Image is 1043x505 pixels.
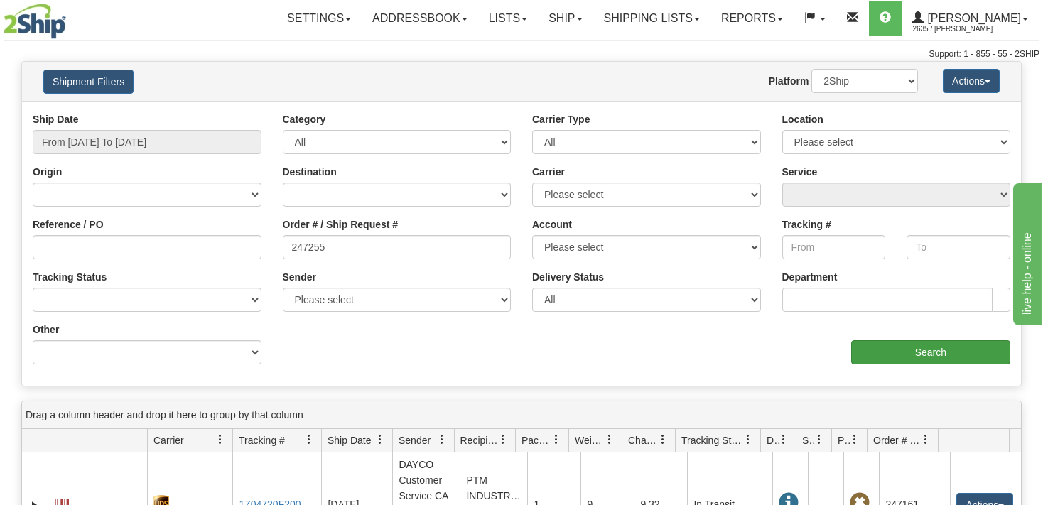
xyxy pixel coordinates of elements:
th: Press ctrl + space to group [454,429,516,452]
label: Tracking # [782,217,831,232]
span: Order # / Ship Request # [873,433,921,447]
label: Sender [283,270,316,284]
button: Shipment Filters [43,70,134,94]
label: Destination [283,165,337,179]
a: Delivery Status filter column settings [772,428,796,452]
th: Press ctrl + space to group [867,429,938,452]
th: Press ctrl + space to group [831,429,867,452]
label: Origin [33,165,62,179]
label: Category [283,112,326,126]
a: Ship Date filter column settings [368,428,392,452]
a: Lists [478,1,538,36]
button: Actions [943,69,1000,93]
a: Packages filter column settings [544,428,568,452]
span: Sender [399,433,431,447]
a: Sender filter column settings [430,428,454,452]
span: Tracking # [239,433,285,447]
label: Department [782,270,838,284]
label: Other [33,322,59,337]
span: Pickup Status [838,433,850,447]
th: Press ctrl + space to group [147,429,232,452]
span: [PERSON_NAME] [924,12,1021,24]
label: Delivery Status [532,270,604,284]
span: Charge [628,433,658,447]
img: logo2635.jpg [4,4,66,39]
th: Press ctrl + space to group [392,429,454,452]
th: Press ctrl + space to group [515,429,568,452]
label: Location [782,112,823,126]
span: Weight [575,433,605,447]
span: Carrier [153,433,184,447]
iframe: chat widget [1010,180,1042,325]
a: Order # / Ship Request # filter column settings [914,428,938,452]
span: Ship Date [328,433,371,447]
a: Ship [538,1,593,36]
span: Recipient [460,433,498,447]
label: Order # / Ship Request # [283,217,399,232]
label: Reference / PO [33,217,104,232]
label: Carrier Type [532,112,590,126]
a: Tracking # filter column settings [297,428,321,452]
span: Packages [521,433,551,447]
th: Press ctrl + space to group [796,429,831,452]
label: Ship Date [33,112,79,126]
a: Settings [276,1,362,36]
input: From [782,235,886,259]
th: Press ctrl + space to group [232,429,321,452]
a: [PERSON_NAME] 2635 / [PERSON_NAME] [902,1,1039,36]
div: Support: 1 - 855 - 55 - 2SHIP [4,48,1039,60]
a: Carrier filter column settings [208,428,232,452]
a: Shipment Issues filter column settings [807,428,831,452]
a: Tracking Status filter column settings [736,428,760,452]
label: Carrier [532,165,565,179]
label: Platform [769,74,809,88]
a: Pickup Status filter column settings [843,428,867,452]
a: Charge filter column settings [651,428,675,452]
a: Reports [710,1,794,36]
span: Delivery Status [767,433,779,447]
th: Press ctrl + space to group [321,429,392,452]
th: Press ctrl + space to group [48,429,147,452]
a: Shipping lists [593,1,710,36]
div: live help - online [11,9,131,26]
span: Tracking Status [681,433,743,447]
a: Addressbook [362,1,478,36]
th: Press ctrl + space to group [938,429,1009,452]
th: Press ctrl + space to group [675,429,760,452]
span: 2635 / [PERSON_NAME] [912,22,1019,36]
th: Press ctrl + space to group [760,429,796,452]
a: Recipient filter column settings [491,428,515,452]
th: Press ctrl + space to group [622,429,675,452]
label: Tracking Status [33,270,107,284]
th: Press ctrl + space to group [568,429,622,452]
span: Shipment Issues [802,433,814,447]
div: grid grouping header [22,401,1021,429]
label: Service [782,165,818,179]
input: To [907,235,1010,259]
label: Account [532,217,572,232]
input: Search [851,340,1010,364]
a: Weight filter column settings [598,428,622,452]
